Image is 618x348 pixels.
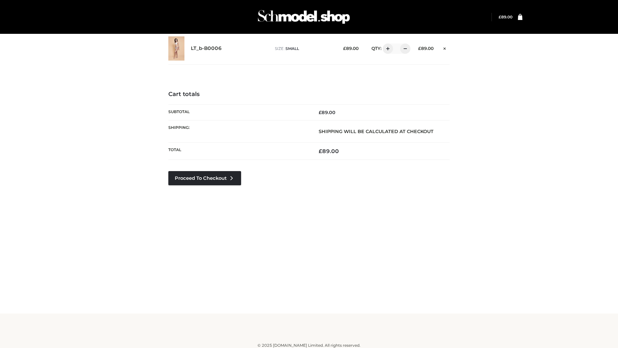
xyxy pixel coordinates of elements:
[365,43,408,54] div: QTY:
[319,148,339,154] bdi: 89.00
[168,91,450,98] h4: Cart totals
[168,36,184,61] img: LT_b-B0006 - SMALL
[319,110,322,115] span: £
[168,104,309,120] th: Subtotal
[319,110,335,115] bdi: 89.00
[191,45,222,52] a: LT_b-B0006
[286,46,299,51] span: SMALL
[343,46,346,51] span: £
[168,120,309,142] th: Shipping:
[418,46,434,51] bdi: 89.00
[256,4,352,30] img: Schmodel Admin 964
[343,46,359,51] bdi: 89.00
[499,15,501,19] span: £
[499,15,512,19] a: £89.00
[168,171,241,185] a: Proceed to Checkout
[418,46,421,51] span: £
[319,148,322,154] span: £
[168,143,309,160] th: Total
[499,15,512,19] bdi: 89.00
[275,46,333,52] p: size :
[440,43,450,52] a: Remove this item
[319,129,434,134] strong: Shipping will be calculated at checkout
